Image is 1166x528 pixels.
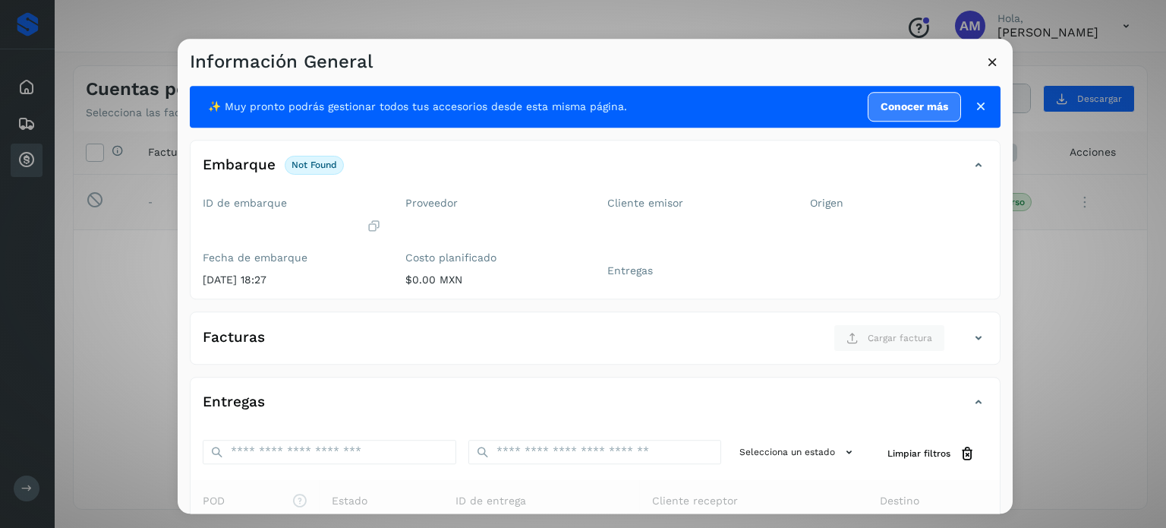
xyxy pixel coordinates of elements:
div: FacturasCargar factura [191,324,1000,364]
button: Limpiar filtros [875,440,988,468]
div: Entregas [191,390,1000,428]
p: [DATE] 18:27 [203,273,381,286]
h4: Entregas [203,394,265,412]
p: not found [291,160,337,171]
label: Origen [810,197,988,210]
h4: Facturas [203,330,265,347]
h3: Información General [190,51,373,73]
span: Limpiar filtros [887,447,950,461]
span: Cargar factura [868,331,932,345]
button: Cargar factura [834,324,945,352]
span: ID de entrega [455,493,526,509]
span: Cliente receptor [652,493,738,509]
label: ID de embarque [203,197,381,210]
label: Entregas [607,264,786,277]
h4: Embarque [203,157,276,174]
p: $0.00 MXN [405,273,584,286]
button: Selecciona un estado [733,440,863,465]
span: POD [203,493,307,509]
span: ✨ Muy pronto podrás gestionar todos tus accesorios desde esta misma página. [208,99,627,115]
span: Estado [332,493,367,509]
a: Conocer más [868,92,961,122]
label: Fecha de embarque [203,252,381,265]
span: Destino [880,493,919,509]
div: Embarquenot found [191,153,1000,191]
label: Cliente emisor [607,197,786,210]
label: Proveedor [405,197,584,210]
label: Costo planificado [405,252,584,265]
